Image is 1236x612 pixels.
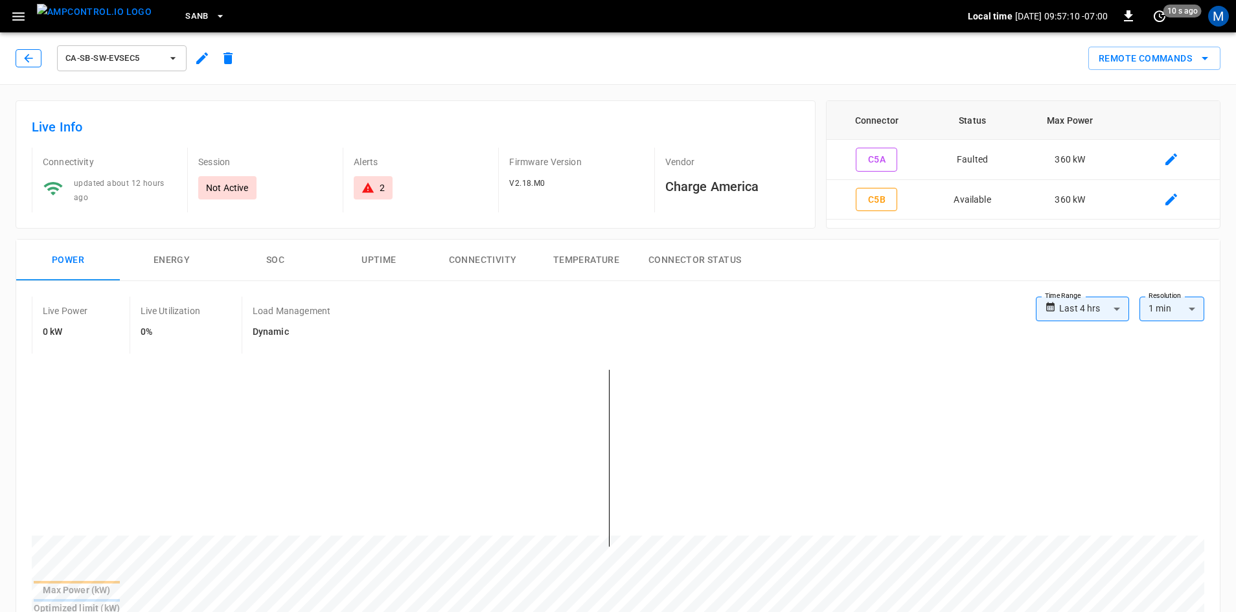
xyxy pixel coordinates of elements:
button: C5B [856,188,897,212]
p: [DATE] 09:57:10 -07:00 [1015,10,1108,23]
span: ca-sb-sw-evseC5 [65,51,161,66]
table: connector table [827,101,1220,220]
p: Live Utilization [141,304,200,317]
img: ampcontrol.io logo [37,4,152,20]
p: Firmware Version [509,155,643,168]
button: Energy [120,240,223,281]
button: Connectivity [431,240,534,281]
button: ca-sb-sw-evseC5 [57,45,187,71]
div: profile-icon [1208,6,1229,27]
p: Not Active [206,181,249,194]
h6: Live Info [32,117,799,137]
span: SanB [185,9,209,24]
span: V2.18.M0 [509,179,545,188]
td: Available [927,180,1018,220]
button: Connector Status [638,240,751,281]
p: Load Management [253,304,330,317]
td: 360 kW [1018,140,1123,180]
p: Session [198,155,332,168]
h6: 0% [141,325,200,339]
button: Remote Commands [1088,47,1220,71]
button: Uptime [327,240,431,281]
div: Last 4 hrs [1059,297,1129,321]
span: updated about 12 hours ago [74,179,165,202]
button: set refresh interval [1149,6,1170,27]
th: Connector [827,101,927,140]
p: Connectivity [43,155,177,168]
th: Status [927,101,1018,140]
div: remote commands options [1088,47,1220,71]
button: SOC [223,240,327,281]
div: 2 [380,181,385,194]
button: SanB [180,4,231,29]
button: Power [16,240,120,281]
td: 360 kW [1018,180,1123,220]
button: Temperature [534,240,638,281]
div: 1 min [1139,297,1204,321]
button: C5A [856,148,897,172]
h6: Dynamic [253,325,330,339]
p: Live Power [43,304,88,317]
h6: 0 kW [43,325,88,339]
p: Vendor [665,155,799,168]
span: 10 s ago [1163,5,1202,17]
label: Resolution [1149,291,1181,301]
h6: Charge America [665,176,799,197]
label: Time Range [1045,291,1081,301]
td: Faulted [927,140,1018,180]
p: Local time [968,10,1013,23]
p: Alerts [354,155,488,168]
th: Max Power [1018,101,1123,140]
